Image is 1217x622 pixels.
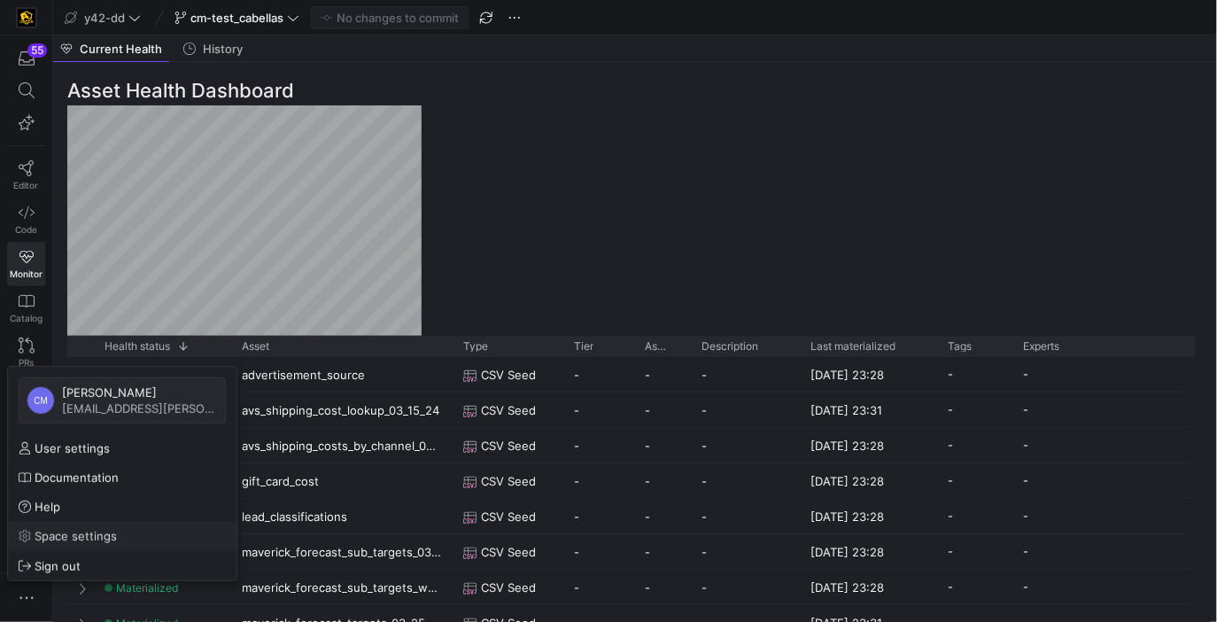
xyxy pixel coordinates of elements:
span: Sign out [35,559,81,573]
span: Documentation [35,470,119,485]
span: Space settings [35,529,117,543]
span: User settings [35,441,110,455]
span: [EMAIL_ADDRESS][PERSON_NAME][DOMAIN_NAME] [62,401,218,416]
span: Help [35,500,60,514]
div: CM [27,386,55,415]
span: [PERSON_NAME] [62,385,218,400]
